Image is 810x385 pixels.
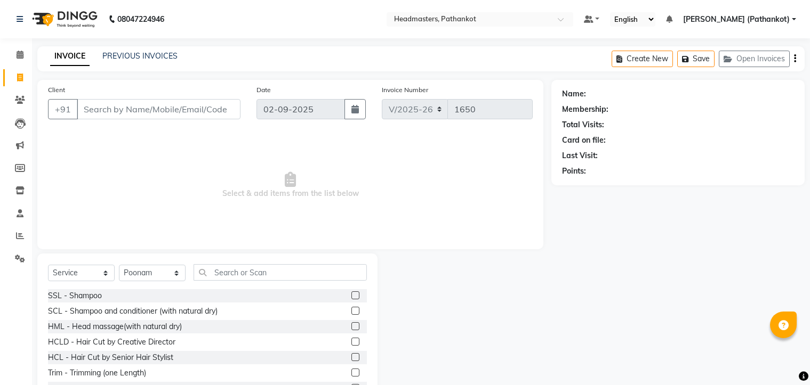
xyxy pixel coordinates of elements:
div: Points: [562,166,586,177]
div: HCLD - Hair Cut by Creative Director [48,337,175,348]
iframe: chat widget [765,342,799,374]
div: Trim - Trimming (one Length) [48,367,146,379]
div: Total Visits: [562,119,604,130]
div: Card on file: [562,135,606,146]
div: SSL - Shampoo [48,290,102,301]
div: Last Visit: [562,150,598,161]
img: logo [27,4,100,34]
div: SCL - Shampoo and conditioner (with natural dry) [48,306,218,317]
input: Search or Scan [194,264,367,281]
span: [PERSON_NAME] (Pathankot) [683,14,790,25]
a: PREVIOUS INVOICES [102,51,178,61]
label: Client [48,85,65,95]
div: Name: [562,88,586,100]
div: HCL - Hair Cut by Senior Hair Stylist [48,352,173,363]
button: Save [677,51,715,67]
button: Open Invoices [719,51,790,67]
div: HML - Head massage(with natural dry) [48,321,182,332]
button: Create New [612,51,673,67]
b: 08047224946 [117,4,164,34]
button: +91 [48,99,78,119]
span: Select & add items from the list below [48,132,533,239]
label: Date [256,85,271,95]
label: Invoice Number [382,85,428,95]
div: Membership: [562,104,608,115]
a: INVOICE [50,47,90,66]
input: Search by Name/Mobile/Email/Code [77,99,240,119]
